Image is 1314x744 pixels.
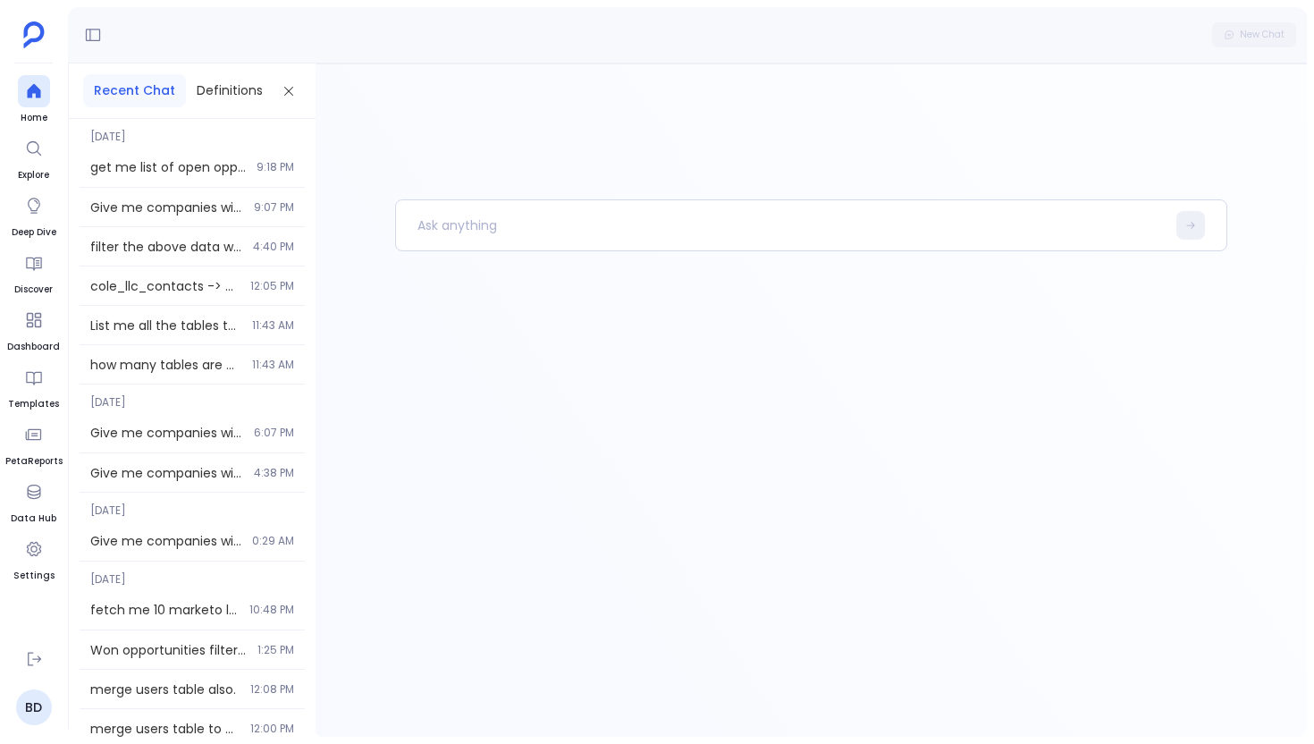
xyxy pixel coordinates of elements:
span: Give me companies with ARR > 10k [90,424,243,442]
span: get me list of open opportunities [90,158,246,176]
span: merge users table to above result. [90,720,240,738]
span: List me all the tables that are disabled? [90,317,241,334]
span: [DATE] [80,119,305,144]
span: Explore [18,168,50,182]
a: Templates [8,361,59,411]
a: Discover [14,247,53,297]
span: 1:25 PM [257,643,294,657]
span: 12:08 PM [250,682,294,697]
span: PetaReports [5,454,63,469]
span: Give me companies with ARR > 10k [90,464,243,482]
span: 12:00 PM [250,722,294,736]
span: 4:38 PM [254,466,294,480]
span: Give me companies with ARR > 10k [90,199,243,216]
img: petavue logo [23,21,45,48]
span: 12:05 PM [250,279,294,293]
span: 11:43 AM [252,318,294,333]
span: 9:18 PM [257,160,294,174]
span: Won opportunities filtered by Opportunity Close Date in last 3 years [90,641,247,659]
span: merge users table also. [90,681,240,698]
a: PetaReports [5,418,63,469]
span: [DATE] [80,493,305,518]
a: Settings [13,533,55,583]
a: Data Hub [11,476,56,526]
a: Deep Dive [12,190,56,240]
span: [DATE] [80,562,305,587]
span: Give me companies with ARR > 10k [90,532,241,550]
span: Home [18,111,50,125]
span: cole_llc_contacts -> add column Contact full name [90,277,240,295]
span: 10:48 PM [249,603,294,617]
span: 11:43 AM [252,358,294,372]
span: 9:07 PM [254,200,294,215]
a: Home [18,75,50,125]
button: Recent Chat [83,74,186,107]
span: Templates [8,397,59,411]
span: how many tables are disabled? [90,356,241,374]
a: BD [16,689,52,725]
a: Dashboard [7,304,60,354]
span: Settings [13,569,55,583]
span: 4:40 PM [253,240,294,254]
span: Discover [14,283,53,297]
span: 0:29 AM [252,534,294,548]
a: Explore [18,132,50,182]
span: fetch me 10 marketo leads [90,601,239,619]
span: [DATE] [80,385,305,410]
span: Data Hub [11,511,56,526]
span: 6:07 PM [254,426,294,440]
span: Dashboard [7,340,60,354]
span: filter the above data where companies arr > 100l [90,238,242,256]
span: Deep Dive [12,225,56,240]
button: Definitions [186,74,274,107]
